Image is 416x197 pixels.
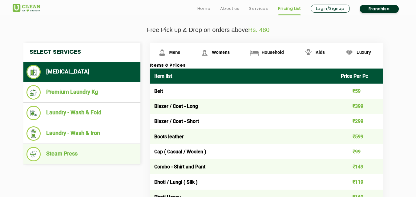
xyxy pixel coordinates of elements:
td: Blazer / Coat - Long [150,99,337,114]
a: Login/Signup [311,5,350,13]
h3: Items & Prices [150,63,383,69]
li: [MEDICAL_DATA] [26,65,137,79]
td: Cap ( Casual / Woolen ) [150,144,337,159]
a: Home [197,5,211,12]
img: Household [249,47,260,58]
img: Kids [303,47,314,58]
h4: Select Services [23,43,140,62]
img: Premium Laundry Kg [26,85,41,100]
td: ₹299 [336,114,383,129]
img: Laundry - Wash & Fold [26,106,41,120]
span: Household [261,50,284,55]
td: ₹59 [336,84,383,99]
img: Laundry - Wash & Iron [26,126,41,141]
li: Laundry - Wash & Fold [26,106,137,120]
td: ₹149 [336,159,383,174]
img: Dry Cleaning [26,65,41,79]
p: Free Pick up & Drop on orders above [13,26,404,33]
td: Belt [150,84,337,99]
a: Services [249,5,268,12]
td: ₹99 [336,144,383,159]
a: Franchise [360,5,399,13]
a: Pricing List [278,5,301,12]
th: Item list [150,69,337,84]
li: Laundry - Wash & Iron [26,126,137,141]
a: About us [220,5,239,12]
li: Steam Press [26,147,137,161]
td: ₹119 [336,174,383,189]
img: Luxury [344,47,355,58]
span: Kids [316,50,325,55]
th: Price Per Pc [336,69,383,84]
span: Rs. 480 [248,26,269,33]
img: Steam Press [26,147,41,161]
td: Boots leather [150,129,337,144]
img: Mens [157,47,168,58]
li: Premium Laundry Kg [26,85,137,100]
td: Blazer / Coat - Short [150,114,337,129]
td: Combo - Shirt and Pant [150,159,337,174]
td: ₹599 [336,129,383,144]
img: UClean Laundry and Dry Cleaning [13,4,40,12]
td: ₹399 [336,99,383,114]
td: Dhoti / Lungi ( Silk ) [150,174,337,189]
img: Womens [199,47,210,58]
span: Womens [212,50,230,55]
span: Mens [169,50,180,55]
span: Luxury [357,50,371,55]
